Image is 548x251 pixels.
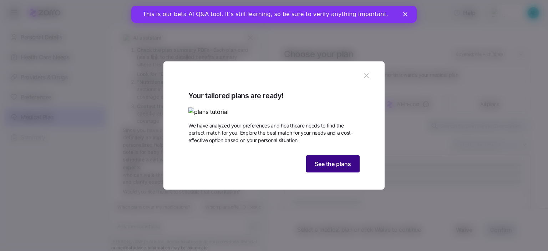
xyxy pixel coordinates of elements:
[306,155,360,172] button: See the plans
[188,107,360,116] img: plans tutorial
[272,6,279,11] div: Close
[315,160,351,168] span: See the plans
[188,122,360,144] span: We have analyzed your preferences and healthcare needs to find the perfect match for you. Explore...
[188,90,360,102] span: Your tailored plans are ready!
[131,6,417,23] iframe: Intercom live chat banner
